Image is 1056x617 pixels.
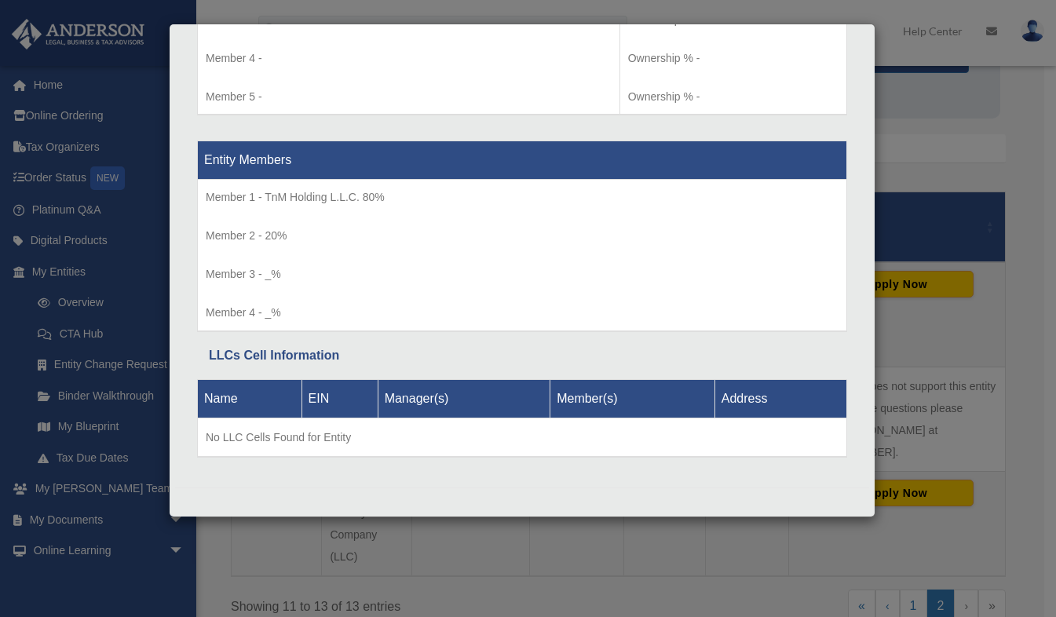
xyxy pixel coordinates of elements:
p: Ownership % - [628,49,839,68]
p: Member 4 - [206,49,612,68]
th: Member(s) [550,379,715,418]
th: EIN [301,379,378,418]
div: LLCs Cell Information [209,345,835,367]
p: Member 2 - 20% [206,226,839,246]
p: Member 1 - TnM Holding L.L.C. 80% [206,188,839,207]
th: Address [714,379,846,418]
p: Ownership % - [628,87,839,107]
td: No LLC Cells Found for Entity [198,418,847,457]
th: Name [198,379,302,418]
p: Member 5 - [206,87,612,107]
th: Entity Members [198,141,847,180]
th: Manager(s) [378,379,550,418]
p: Member 3 - _% [206,265,839,284]
p: Member 4 - _% [206,303,839,323]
